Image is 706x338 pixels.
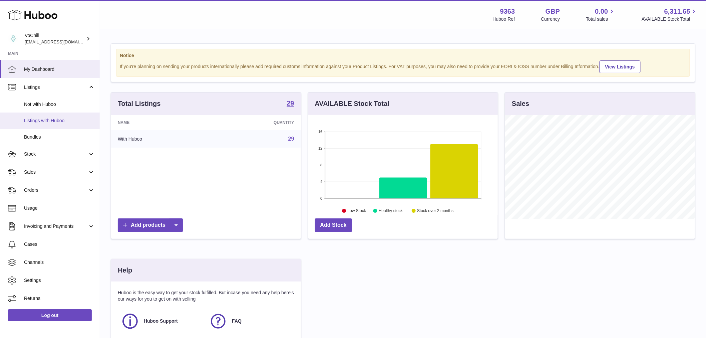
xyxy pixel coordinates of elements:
[24,169,88,175] span: Sales
[120,59,686,73] div: If you're planning on sending your products internationally please add required customs informati...
[25,32,85,45] div: VoChill
[541,16,560,22] div: Currency
[417,209,453,213] text: Stock over 2 months
[120,52,686,59] strong: Notice
[379,209,403,213] text: Healthy stock
[24,118,95,124] span: Listings with Huboo
[24,187,88,193] span: Orders
[8,34,18,44] img: internalAdmin-9363@internal.huboo.com
[25,39,98,44] span: [EMAIL_ADDRESS][DOMAIN_NAME]
[211,115,301,130] th: Quantity
[24,134,95,140] span: Bundles
[118,290,294,302] p: Huboo is the easy way to get your stock fulfilled. But incase you need any help here's our ways f...
[24,277,95,284] span: Settings
[315,218,352,232] a: Add Stock
[320,163,322,167] text: 8
[664,7,690,16] span: 6,311.65
[348,209,366,213] text: Low Stock
[586,7,616,22] a: 0.00 Total sales
[318,130,322,134] text: 16
[118,99,161,108] h3: Total Listings
[493,16,515,22] div: Huboo Ref
[209,312,291,330] a: FAQ
[24,205,95,211] span: Usage
[24,223,88,229] span: Invoicing and Payments
[24,84,88,91] span: Listings
[118,218,183,232] a: Add products
[642,16,698,22] span: AVAILABLE Stock Total
[111,130,211,148] td: With Huboo
[24,241,95,247] span: Cases
[320,180,322,184] text: 4
[512,99,529,108] h3: Sales
[24,101,95,108] span: Not with Huboo
[315,99,389,108] h3: AVAILABLE Stock Total
[546,7,560,16] strong: GBP
[287,100,294,107] strong: 29
[320,196,322,200] text: 0
[8,309,92,321] a: Log out
[642,7,698,22] a: 6,311.65 AVAILABLE Stock Total
[121,312,203,330] a: Huboo Support
[288,136,294,142] a: 29
[24,259,95,266] span: Channels
[500,7,515,16] strong: 9363
[595,7,608,16] span: 0.00
[118,266,132,275] h3: Help
[24,295,95,302] span: Returns
[111,115,211,130] th: Name
[24,151,88,157] span: Stock
[232,318,242,324] span: FAQ
[600,60,641,73] a: View Listings
[24,66,95,72] span: My Dashboard
[144,318,178,324] span: Huboo Support
[287,100,294,108] a: 29
[586,16,616,22] span: Total sales
[318,146,322,150] text: 12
